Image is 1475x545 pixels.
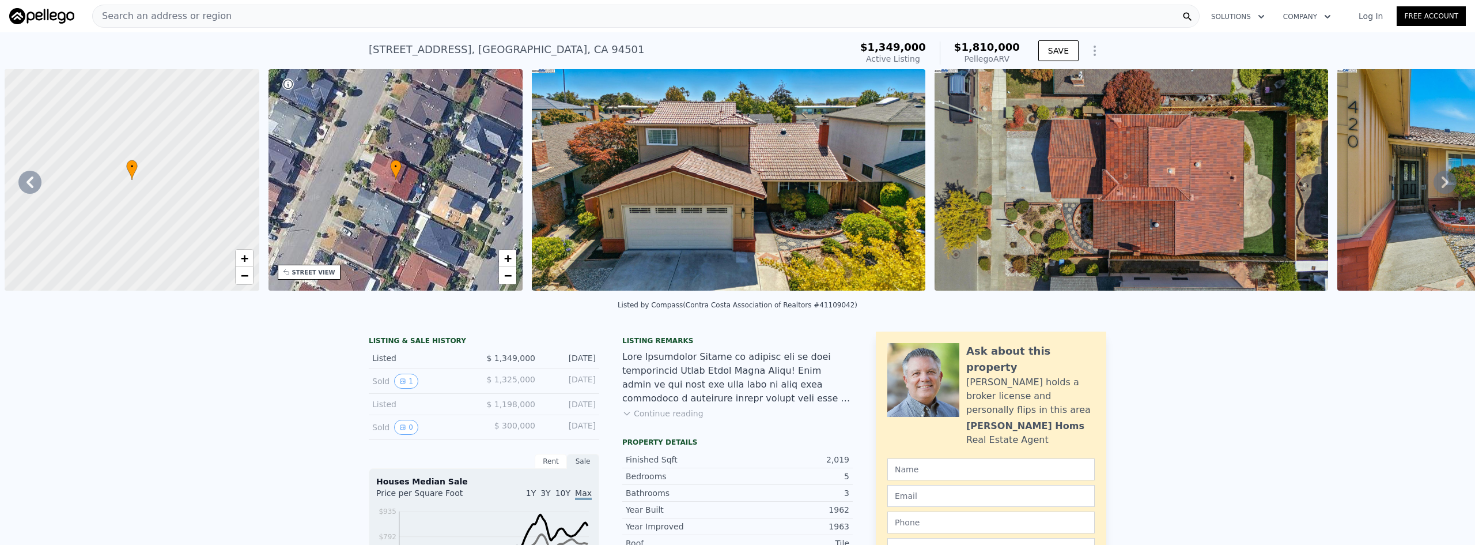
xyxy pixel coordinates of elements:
button: SAVE [1038,40,1079,61]
div: 1962 [737,504,849,516]
span: − [240,268,248,283]
div: 1963 [737,521,849,532]
a: Zoom in [236,250,253,267]
div: Listed by Compass (Contra Costa Association of Realtors #41109042) [618,301,857,309]
span: Search an address or region [93,9,232,23]
button: Solutions [1202,6,1274,27]
span: Max [575,488,592,500]
span: $1,349,000 [860,41,926,53]
div: Price per Square Foot [376,487,484,506]
div: Ask about this property [966,343,1095,375]
div: Sale [567,454,599,469]
span: • [390,161,402,172]
a: Free Account [1397,6,1466,26]
div: Bedrooms [626,471,737,482]
div: [DATE] [544,374,596,389]
div: [DATE] [544,420,596,435]
div: Rent [535,454,567,469]
button: View historical data [394,420,418,435]
div: Sold [372,420,475,435]
a: Log In [1345,10,1397,22]
div: Pellego ARV [954,53,1020,65]
div: Bathrooms [626,487,737,499]
span: $ 1,198,000 [486,400,535,409]
div: Year Built [626,504,737,516]
span: $ 300,000 [494,421,535,430]
span: Active Listing [866,54,920,63]
button: View historical data [394,374,418,389]
span: $ 1,325,000 [486,375,535,384]
img: Sale: 167546490 Parcel: 34239729 [532,69,925,291]
div: Lore Ipsumdolor Sitame co adipisc eli se doei temporincid Utlab Etdol Magna Aliqu! Enim admin ve ... [622,350,853,405]
div: LISTING & SALE HISTORY [369,336,599,348]
span: + [240,251,248,265]
div: [PERSON_NAME] Homs [966,419,1084,433]
img: Pellego [9,8,74,24]
span: $1,810,000 [954,41,1020,53]
div: [PERSON_NAME] holds a broker license and personally flips in this area [966,375,1095,417]
div: Listed [372,352,475,364]
div: Sold [372,374,475,389]
span: $ 1,349,000 [486,354,535,363]
input: Name [887,458,1095,480]
button: Continue reading [622,408,704,419]
tspan: $792 [379,533,396,541]
div: • [390,160,402,180]
div: 2,019 [737,454,849,465]
a: Zoom out [499,267,516,284]
a: Zoom out [236,267,253,284]
div: Real Estate Agent [966,433,1049,447]
div: Listing remarks [622,336,853,345]
div: 3 [737,487,849,499]
button: Show Options [1083,39,1106,62]
div: Property details [622,438,853,447]
span: • [126,161,138,172]
img: Sale: 167546490 Parcel: 34239729 [935,69,1328,291]
div: 5 [737,471,849,482]
button: Company [1274,6,1340,27]
span: 1Y [526,488,536,498]
a: Zoom in [499,250,516,267]
div: [DATE] [544,352,596,364]
tspan: $935 [379,508,396,516]
div: STREET VIEW [292,268,335,277]
input: Phone [887,512,1095,533]
span: − [504,268,512,283]
div: Year Improved [626,521,737,532]
span: 3Y [540,488,550,498]
div: Houses Median Sale [376,476,592,487]
div: Finished Sqft [626,454,737,465]
div: [STREET_ADDRESS] , [GEOGRAPHIC_DATA] , CA 94501 [369,42,645,58]
input: Email [887,485,1095,507]
div: [DATE] [544,399,596,410]
div: • [126,160,138,180]
span: + [504,251,512,265]
div: Listed [372,399,475,410]
span: 10Y [555,488,570,498]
